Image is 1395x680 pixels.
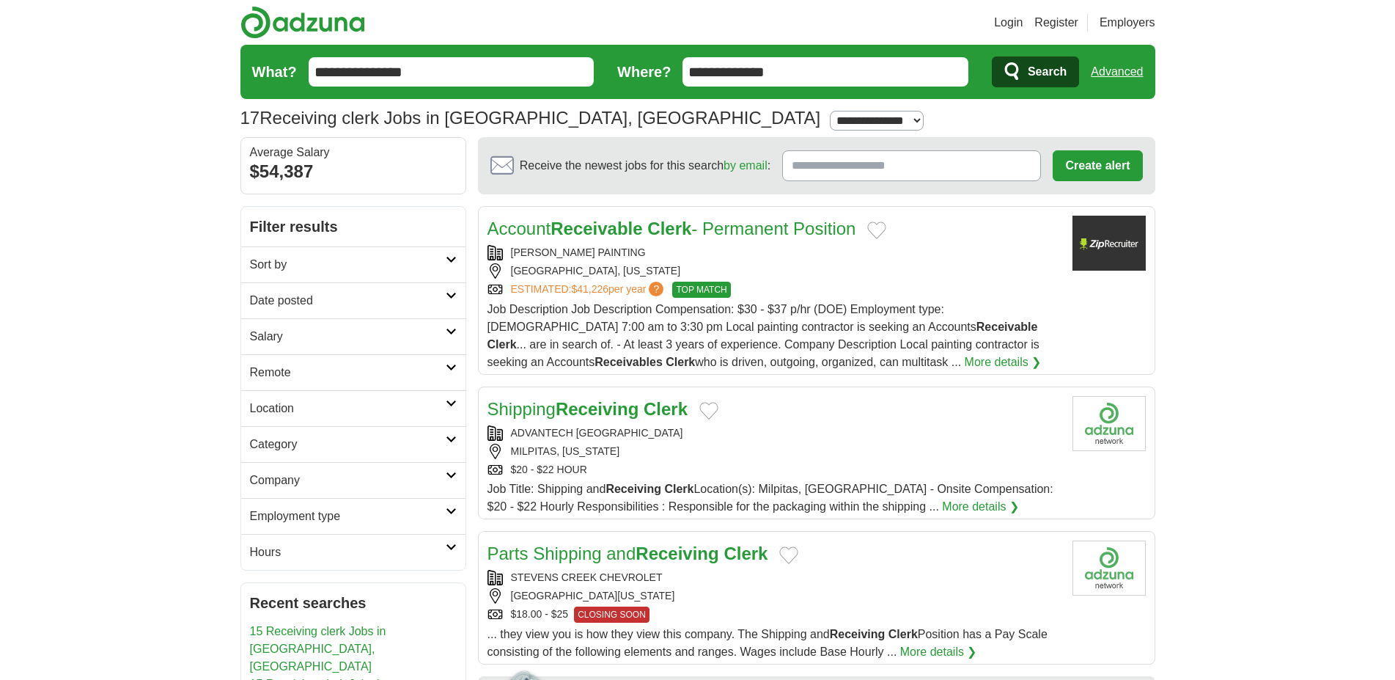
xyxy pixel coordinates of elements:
a: AccountReceivable Clerk- Permanent Position [487,219,856,238]
div: Average Salary [250,147,457,158]
span: Job Title: Shipping and Location(s): Milpitas, [GEOGRAPHIC_DATA] - Onsite Compensation: $20 - $22... [487,483,1053,513]
span: Job Description Job Description Compensation: $30 - $37 p/hr (DOE) Employment type: [DEMOGRAPHIC_... [487,303,1039,368]
strong: Clerk [487,338,517,351]
strong: Receivable [551,219,642,238]
strong: Clerk [664,483,693,495]
h2: Location [250,400,446,417]
a: Location [241,390,465,426]
button: Add to favorite jobs [699,402,718,420]
a: Register [1034,14,1078,32]
div: $20 - $22 HOUR [487,462,1061,478]
strong: Clerk [644,399,688,419]
div: [GEOGRAPHIC_DATA], [US_STATE] [487,263,1061,279]
strong: Clerk [647,219,691,238]
h1: Receiving clerk Jobs in [GEOGRAPHIC_DATA], [GEOGRAPHIC_DATA] [240,108,821,128]
div: [GEOGRAPHIC_DATA][US_STATE] [487,588,1061,604]
span: Receive the newest jobs for this search : [520,157,770,175]
h2: Date posted [250,292,446,310]
a: More details ❯ [965,354,1042,371]
label: What? [252,61,297,83]
a: 15 Receiving clerk Jobs in [GEOGRAPHIC_DATA], [GEOGRAPHIC_DATA] [250,625,386,673]
strong: Clerk [888,628,918,640]
h2: Employment type [250,508,446,525]
h2: Hours [250,544,446,561]
div: $54,387 [250,158,457,185]
div: ADVANTECH [GEOGRAPHIC_DATA] [487,425,1061,441]
a: Employers [1100,14,1155,32]
span: CLOSING SOON [574,607,649,623]
a: Category [241,426,465,462]
a: More details ❯ [900,643,977,661]
strong: Receivable [976,321,1038,333]
div: $18.00 - $25 [487,607,1061,623]
strong: Clerk [666,356,695,368]
h2: Sort by [250,256,446,274]
span: ... they view you is how they view this company. The Shipping and Position has a Pay Scale consis... [487,628,1048,658]
a: Employment type [241,498,465,534]
a: Hours [241,534,465,570]
a: ShippingReceiving Clerk [487,399,688,419]
strong: Receiving [636,544,718,563]
a: More details ❯ [942,498,1019,516]
img: Company logo [1072,541,1146,596]
a: ESTIMATED:$41,226per year? [511,282,667,298]
button: Search [992,56,1079,87]
div: [PERSON_NAME] PAINTING [487,245,1061,260]
span: TOP MATCH [672,282,730,298]
img: Adzuna logo [240,6,365,39]
span: 17 [240,105,260,131]
span: ? [649,282,663,296]
strong: Receiving [830,628,886,640]
img: Company logo [1072,396,1146,451]
div: MILPITAS, [US_STATE] [487,444,1061,459]
span: $41,226 [571,283,608,295]
a: Date posted [241,282,465,318]
img: Company logo [1072,216,1146,271]
a: Parts Shipping andReceiving Clerk [487,544,768,563]
button: Add to favorite jobs [867,222,886,239]
button: Create alert [1053,150,1142,181]
a: Remote [241,354,465,390]
a: Salary [241,318,465,354]
a: Login [994,14,1023,32]
strong: Clerk [724,544,768,563]
a: Advanced [1091,57,1143,87]
h2: Salary [250,328,446,346]
label: Where? [617,61,671,83]
button: Add to favorite jobs [779,546,798,564]
a: by email [724,159,768,172]
span: Search [1028,57,1067,87]
h2: Recent searches [250,592,457,614]
strong: Receivables [595,356,663,368]
h2: Remote [250,364,446,381]
h2: Category [250,436,446,453]
div: STEVENS CREEK CHEVROLET [487,570,1061,585]
h2: Company [250,472,446,489]
a: Sort by [241,246,465,282]
strong: Receiving [606,483,661,495]
strong: Receiving [556,399,638,419]
h2: Filter results [241,207,465,246]
a: Company [241,462,465,498]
